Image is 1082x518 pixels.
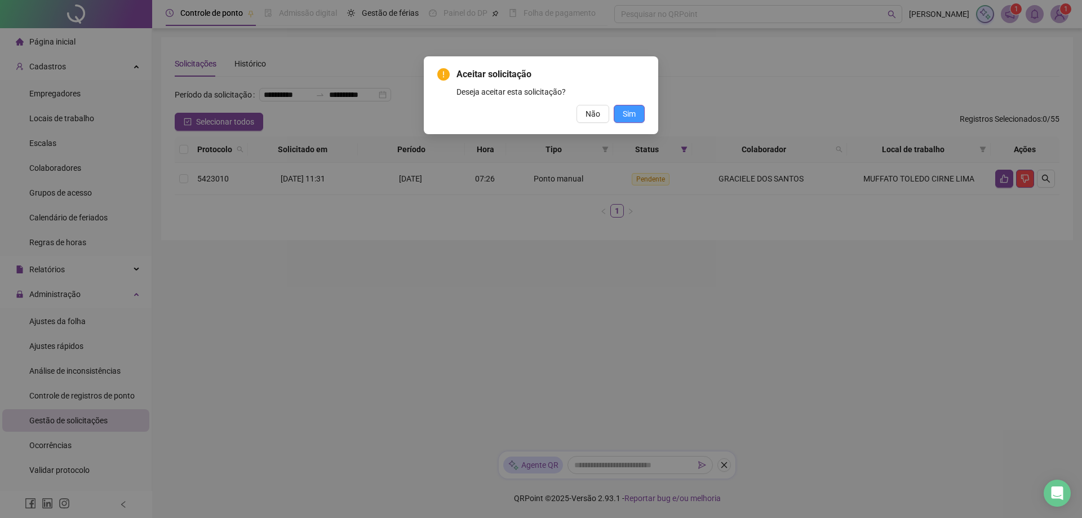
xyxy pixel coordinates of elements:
span: Aceitar solicitação [456,68,645,81]
button: Sim [614,105,645,123]
div: Deseja aceitar esta solicitação? [456,86,645,98]
button: Não [577,105,609,123]
span: exclamation-circle [437,68,450,81]
span: Não [586,108,600,120]
span: Sim [623,108,636,120]
div: Open Intercom Messenger [1044,480,1071,507]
